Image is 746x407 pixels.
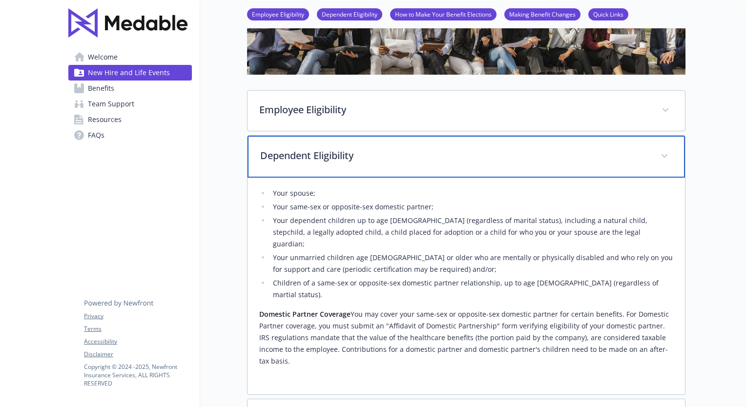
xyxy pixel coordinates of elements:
a: Making Benefit Changes [504,9,580,19]
a: Quick Links [588,9,628,19]
p: Copyright © 2024 - 2025 , Newfront Insurance Services, ALL RIGHTS RESERVED [84,363,191,387]
a: Resources [68,112,192,127]
span: Welcome [88,49,118,65]
a: Terms [84,325,191,333]
a: How to Make Your Benefit Elections [390,9,497,19]
a: Dependent Eligibility [317,9,382,19]
div: Employee Eligibility [248,91,685,131]
div: Dependent Eligibility [248,136,685,178]
a: Employee Eligibility [247,9,309,19]
a: New Hire and Life Events [68,65,192,81]
span: FAQs [88,127,104,143]
span: Resources [88,112,122,127]
div: Dependent Eligibility [248,178,685,394]
p: Employee Eligibility [259,102,650,117]
li: Your same-sex or opposite-sex domestic partner; [270,201,673,213]
a: Disclaimer [84,350,191,359]
span: New Hire and Life Events [88,65,170,81]
li: Children of a same-sex or opposite-sex domestic partner relationship, up to age [DEMOGRAPHIC_DATA... [270,277,673,301]
p: You may cover your same-sex or opposite-sex domestic partner for certain benefits. For Domestic P... [259,308,673,367]
a: FAQs [68,127,192,143]
a: Team Support [68,96,192,112]
li: Your spouse; [270,187,673,199]
span: Team Support [88,96,134,112]
a: Benefits [68,81,192,96]
a: Welcome [68,49,192,65]
li: Your dependent children up to age [DEMOGRAPHIC_DATA] (regardless of marital status), including a ... [270,215,673,250]
a: Privacy [84,312,191,321]
strong: Domestic Partner Coverage [259,309,351,319]
p: Dependent Eligibility [260,148,649,163]
span: Benefits [88,81,114,96]
li: Your unmarried children age [DEMOGRAPHIC_DATA] or older who are mentally or physically disabled a... [270,252,673,275]
a: Accessibility [84,337,191,346]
